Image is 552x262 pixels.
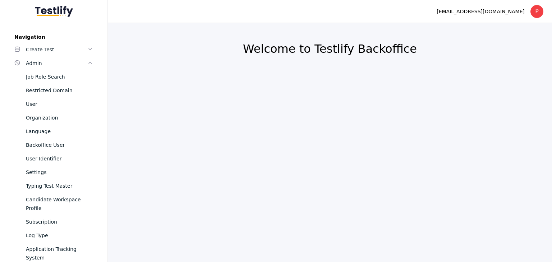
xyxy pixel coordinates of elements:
[530,5,543,18] div: P
[26,245,93,262] div: Application Tracking System
[9,34,99,40] label: Navigation
[9,193,99,215] a: Candidate Workspace Profile
[26,195,93,212] div: Candidate Workspace Profile
[26,154,93,163] div: User Identifier
[9,138,99,152] a: Backoffice User
[437,7,525,16] div: [EMAIL_ADDRESS][DOMAIN_NAME]
[26,86,93,95] div: Restricted Domain
[9,97,99,111] a: User
[26,100,93,108] div: User
[9,229,99,242] a: Log Type
[26,217,93,226] div: Subscription
[26,72,93,81] div: Job Role Search
[9,111,99,125] a: Organization
[35,6,73,17] img: Testlify - Backoffice
[26,231,93,240] div: Log Type
[9,215,99,229] a: Subscription
[9,179,99,193] a: Typing Test Master
[9,125,99,138] a: Language
[26,127,93,136] div: Language
[9,165,99,179] a: Settings
[9,70,99,84] a: Job Role Search
[26,182,93,190] div: Typing Test Master
[26,59,87,67] div: Admin
[125,42,535,56] h2: Welcome to Testlify Backoffice
[9,152,99,165] a: User Identifier
[26,113,93,122] div: Organization
[26,141,93,149] div: Backoffice User
[26,45,87,54] div: Create Test
[26,168,93,177] div: Settings
[9,84,99,97] a: Restricted Domain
